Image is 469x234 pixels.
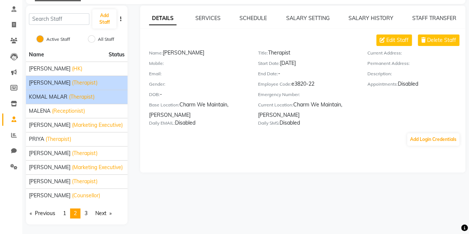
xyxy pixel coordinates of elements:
span: (Therapist) [46,135,71,143]
span: 1 [63,210,66,217]
nav: Pagination [26,208,128,218]
label: Mobile: [149,60,164,67]
label: Email: [149,70,162,77]
label: Emergency Number: [258,91,300,98]
label: Appointments: [367,81,398,88]
div: Charm We Maintain, [PERSON_NAME] [258,101,356,119]
span: (Therapist) [72,79,98,87]
span: MALENA [29,107,50,115]
label: End Date: [258,70,278,77]
div: - [258,70,356,80]
label: Active Staff [46,36,70,43]
span: [PERSON_NAME] [29,121,70,129]
a: Next [92,208,115,218]
span: PRIYA [29,135,44,143]
span: Status [109,51,125,59]
span: [PERSON_NAME] [29,178,70,185]
button: Add Login Credentials [407,133,459,146]
div: Disabled [258,119,356,129]
a: DETAILS [149,12,176,25]
span: (Therapist) [72,178,98,185]
label: Current Address: [367,50,402,56]
span: 2 [74,210,77,217]
span: (Therapist) [72,149,98,157]
label: Employee Code: [258,81,291,88]
span: [PERSON_NAME] [29,79,70,87]
button: Delete Staff [418,34,459,46]
span: [PERSON_NAME] [29,149,70,157]
div: Disabled [149,119,247,129]
a: Previous [26,208,59,218]
div: Charm We Maintain, [PERSON_NAME] [149,101,247,119]
span: (HK) [72,65,82,73]
span: [PERSON_NAME] [29,65,70,73]
a: STAFF TRANSFER [412,15,456,22]
label: Description: [367,70,392,77]
label: DOB: [149,91,160,98]
div: [PERSON_NAME] [149,49,247,59]
label: All Staff [98,36,114,43]
span: Delete Staff [427,36,456,44]
a: SALARY SETTING [286,15,330,22]
span: (Receptionist) [52,107,85,115]
div: - [149,90,247,101]
a: SCHEDULE [240,15,267,22]
span: (Marketing Executive) [72,164,123,171]
label: Base Location: [149,102,179,108]
label: Start Date: [258,60,280,67]
label: Daily EMAIL: [149,120,175,126]
label: Gender: [149,81,165,88]
span: (Counsellor) [72,192,100,200]
label: Current Location: [258,102,293,108]
div: Disabled [367,80,465,90]
span: Edit Staff [386,36,409,44]
span: [PERSON_NAME] [29,192,70,200]
div: [DATE] [258,59,356,70]
span: (Therapist) [69,93,95,101]
label: Daily SMS: [258,120,280,126]
label: Permanent Address: [367,60,410,67]
input: Search Staff [29,13,89,25]
span: 3 [85,210,87,217]
label: Title: [258,50,268,56]
div: e3820-22 [258,80,356,90]
button: Edit Staff [376,34,412,46]
a: SERVICES [195,15,221,22]
span: KOMAL MALAR [29,93,67,101]
a: SALARY HISTORY [349,15,393,22]
span: [PERSON_NAME] [29,164,70,171]
label: Name: [149,50,163,56]
span: (Marketing Executive) [72,121,123,129]
span: Name [29,51,44,58]
button: Add Staff [92,9,116,29]
div: Therapist [258,49,356,59]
